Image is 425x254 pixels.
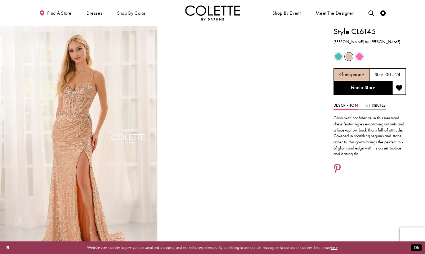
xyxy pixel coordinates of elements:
[185,5,240,20] a: Visit Home Page
[272,10,301,16] span: Shop By Event
[334,26,406,37] h1: Style CL6145
[366,102,385,110] a: Attributes
[367,5,375,20] a: Toggle search
[355,52,364,61] div: Pink
[334,39,406,45] h3: [PERSON_NAME] by [PERSON_NAME]
[334,115,406,157] p: Glow with confidence in this mermaid dress featuring eye-catching cutouts and a lace-up low back ...
[38,5,73,20] a: Find a store
[339,72,364,78] h5: Chosen color
[331,245,337,250] a: here
[385,72,401,78] h5: 00 - 24
[117,10,146,16] span: Shop by color
[185,5,240,20] img: Colette by Daphne
[116,5,147,20] span: Shop by color
[316,10,354,16] span: Meet the designer
[411,244,422,251] button: Submit Dialog
[334,164,341,174] a: Share using Pinterest - Opens in new tab
[334,102,358,110] a: Description
[39,244,386,251] p: Website uses cookies to give you personalized shopping and marketing experiences. By continuing t...
[334,52,343,61] div: Aqua
[86,10,102,16] span: Dresses
[160,26,317,104] video: Style CL6145 Colette by Daphne #1 autoplay loop mute video
[379,5,387,20] a: Check Wishlist
[3,243,12,253] button: Close Dialog
[271,5,302,20] span: Shop By Event
[392,81,406,95] button: Add to wishlist
[47,10,72,16] span: Find a store
[85,5,104,20] span: Dresses
[314,5,355,20] a: Meet the designer
[334,51,406,62] div: Product color controls state depends on size chosen
[334,81,392,95] a: Find a Store
[375,72,384,78] span: Size:
[344,52,354,61] div: Champagne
